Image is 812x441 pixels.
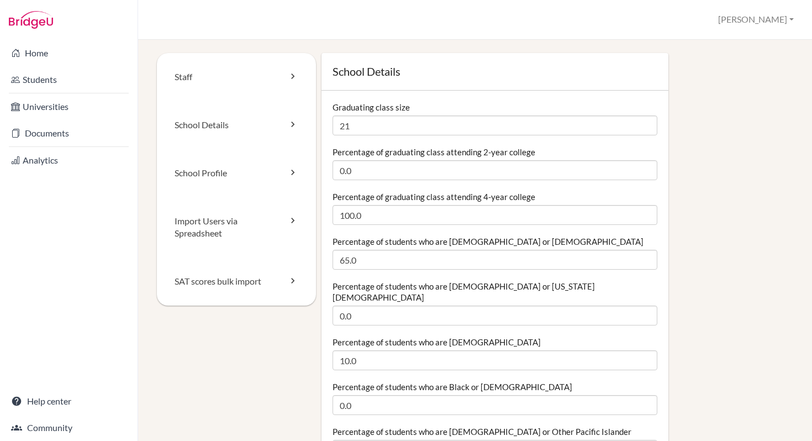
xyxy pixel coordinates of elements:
a: Import Users via Spreadsheet [157,197,316,258]
label: Percentage of students who are [DEMOGRAPHIC_DATA] or [DEMOGRAPHIC_DATA] [333,236,644,247]
label: Percentage of students who are [DEMOGRAPHIC_DATA] or Other Pacific Islander [333,426,631,437]
a: SAT scores bulk import [157,258,316,306]
label: Percentage of graduating class attending 4-year college [333,191,535,202]
a: Home [2,42,135,64]
img: Bridge-U [9,11,53,29]
a: Universities [2,96,135,118]
button: [PERSON_NAME] [713,9,799,30]
a: School Profile [157,149,316,197]
label: Percentage of students who are [DEMOGRAPHIC_DATA] or [US_STATE][DEMOGRAPHIC_DATA] [333,281,657,303]
label: Percentage of students who are Black or [DEMOGRAPHIC_DATA] [333,381,572,392]
label: Graduating class size [333,102,410,113]
label: Percentage of graduating class attending 2-year college [333,146,535,158]
a: Students [2,69,135,91]
a: School Details [157,101,316,149]
h1: School Details [333,64,657,79]
a: Documents [2,122,135,144]
label: Percentage of students who are [DEMOGRAPHIC_DATA] [333,337,541,348]
a: Staff [157,53,316,101]
a: Help center [2,390,135,412]
a: Community [2,417,135,439]
a: Analytics [2,149,135,171]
